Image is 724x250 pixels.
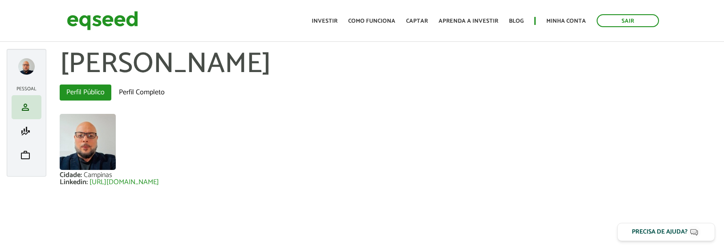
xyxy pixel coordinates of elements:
[60,85,111,101] a: Perfil Público
[60,49,717,80] h1: [PERSON_NAME]
[439,18,498,24] a: Aprenda a investir
[12,95,41,119] li: Meu perfil
[12,143,41,167] li: Meu portfólio
[81,169,82,181] span: :
[406,18,428,24] a: Captar
[312,18,338,24] a: Investir
[86,176,88,188] span: :
[20,126,31,137] span: finance_mode
[18,58,35,75] a: Expandir menu
[112,85,171,101] a: Perfil Completo
[60,114,116,170] a: Ver perfil do usuário.
[348,18,395,24] a: Como funciona
[546,18,586,24] a: Minha conta
[12,86,41,92] h2: Pessoal
[12,119,41,143] li: Minha simulação
[509,18,524,24] a: Blog
[60,179,89,186] div: Linkedin
[60,114,116,170] img: Foto de Atairton Alves
[84,172,112,179] div: Campinas
[89,179,159,186] a: [URL][DOMAIN_NAME]
[60,172,84,179] div: Cidade
[14,150,39,161] a: work
[67,9,138,32] img: EqSeed
[14,102,39,113] a: person
[20,150,31,161] span: work
[20,102,31,113] span: person
[14,126,39,137] a: finance_mode
[597,14,659,27] a: Sair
